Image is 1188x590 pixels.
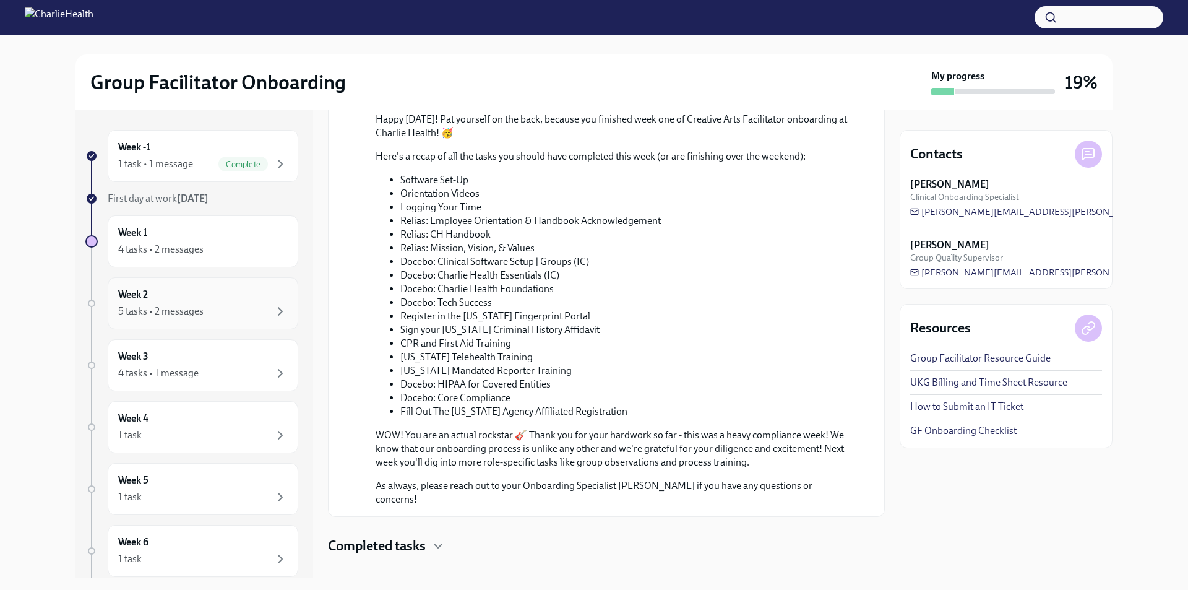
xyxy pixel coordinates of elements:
[910,191,1019,203] span: Clinical Onboarding Specialist
[400,378,854,391] li: Docebo: HIPAA for Covered Entities
[400,296,854,310] li: Docebo: Tech Success
[118,552,142,566] div: 1 task
[85,277,298,329] a: Week 25 tasks • 2 messages
[118,367,199,380] div: 4 tasks • 1 message
[25,7,93,27] img: CharlieHealth
[400,228,854,241] li: Relias: CH Handbook
[400,214,854,228] li: Relias: Employee Orientation & Handbook Acknowledgement
[376,150,854,163] p: Here's a recap of all the tasks you should have completed this week (or are finishing over the we...
[118,243,204,256] div: 4 tasks • 2 messages
[90,70,346,95] h2: Group Facilitator Onboarding
[376,479,854,506] p: As always, please reach out to your Onboarding Specialist [PERSON_NAME] if you have any questions...
[400,310,854,323] li: Register in the [US_STATE] Fingerprint Portal
[1065,71,1098,93] h3: 19%
[118,141,150,154] h6: Week -1
[85,130,298,182] a: Week -11 task • 1 messageComplete
[910,400,1023,414] a: How to Submit an IT Ticket
[118,412,148,425] h6: Week 4
[118,490,142,504] div: 1 task
[400,350,854,364] li: [US_STATE] Telehealth Training
[376,113,854,140] p: Happy [DATE]! Pat yourself on the back, because you finished week one of Creative Arts Facilitato...
[400,323,854,337] li: Sign your [US_STATE] Criminal History Affidavit
[118,474,148,487] h6: Week 5
[910,352,1051,365] a: Group Facilitator Resource Guide
[400,364,854,378] li: [US_STATE] Mandated Reporter Training
[328,537,885,555] div: Completed tasks
[910,424,1017,438] a: GF Onboarding Checklist
[118,157,193,171] div: 1 task • 1 message
[118,305,204,318] div: 5 tasks • 2 messages
[400,269,854,282] li: Docebo: Charlie Health Essentials (IC)
[85,401,298,453] a: Week 41 task
[400,337,854,350] li: CPR and First Aid Training
[400,405,854,419] li: Fill Out The [US_STATE] Agency Affiliated Registration
[85,463,298,515] a: Week 51 task
[400,391,854,405] li: Docebo: Core Compliance
[328,537,426,555] h4: Completed tasks
[400,282,854,296] li: Docebo: Charlie Health Foundations
[118,226,147,240] h6: Week 1
[910,178,989,191] strong: [PERSON_NAME]
[118,536,148,549] h6: Week 6
[85,192,298,206] a: First day at work[DATE]
[400,255,854,269] li: Docebo: Clinical Software Setup | Groups (IC)
[108,193,209,204] span: First day at work
[85,215,298,267] a: Week 14 tasks • 2 messages
[400,201,854,214] li: Logging Your Time
[118,288,148,302] h6: Week 2
[118,350,148,363] h6: Week 3
[85,339,298,391] a: Week 34 tasks • 1 message
[376,428,854,469] p: WOW! You are an actual rockstar 🎸 Thank you for your hardwork so far - this was a heavy complianc...
[85,525,298,577] a: Week 61 task
[910,319,971,337] h4: Resources
[118,428,142,442] div: 1 task
[177,193,209,204] strong: [DATE]
[910,376,1067,389] a: UKG Billing and Time Sheet Resource
[910,145,963,163] h4: Contacts
[400,173,854,187] li: Software Set-Up
[910,238,989,252] strong: [PERSON_NAME]
[400,187,854,201] li: Orientation Videos
[910,252,1003,264] span: Group Quality Supervisor
[218,160,268,169] span: Complete
[400,241,854,255] li: Relias: Mission, Vision, & Values
[931,69,984,83] strong: My progress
